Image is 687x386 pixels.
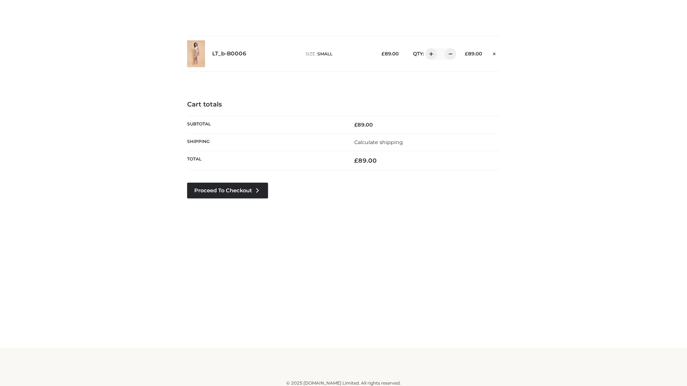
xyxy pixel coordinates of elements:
bdi: 89.00 [465,51,482,56]
div: QTY: [406,48,454,60]
p: size : [306,51,370,57]
th: Subtotal [187,116,343,133]
span: £ [354,122,357,128]
th: Total [187,151,343,170]
a: Calculate shipping [354,139,403,145]
span: £ [381,51,385,56]
span: £ [354,157,358,164]
th: Shipping [187,133,343,151]
h4: Cart totals [187,101,500,109]
a: LT_b-B0006 [212,50,247,57]
a: Remove this item [489,48,500,58]
a: Proceed to Checkout [187,183,268,198]
span: £ [465,51,468,56]
span: SMALL [317,51,332,56]
img: LT_b-B0006 - SMALL [187,40,205,67]
bdi: 89.00 [354,122,373,128]
bdi: 89.00 [354,157,377,164]
bdi: 89.00 [381,51,399,56]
